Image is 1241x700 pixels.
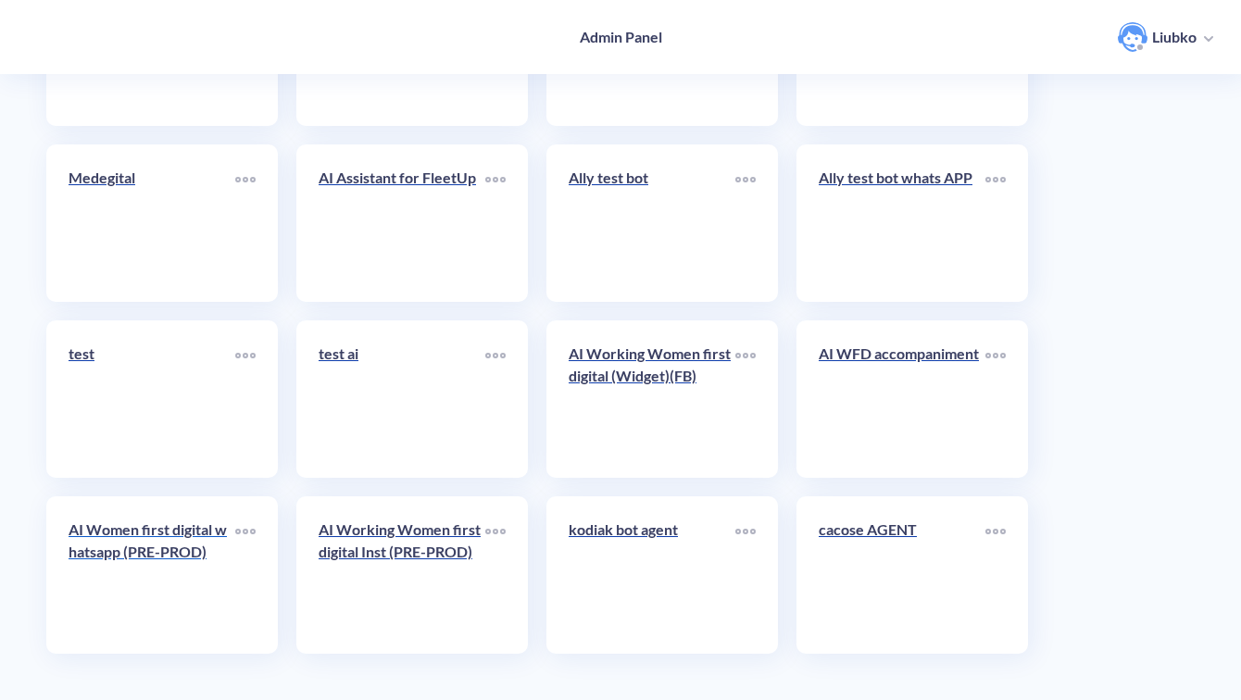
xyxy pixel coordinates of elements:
a: AI Working Women first digital (Widget)(FB) [569,343,735,456]
a: kodiak bot agent [569,519,735,631]
p: Medegital [69,167,235,189]
p: AI Women first digital whatsapp (PRE-PROD) [69,519,235,563]
a: test [69,343,235,456]
a: AI WFD accompaniment [819,343,985,456]
p: kodiak bot agent [569,519,735,541]
p: AI Working Women first digital Inst (PRE-PROD) [319,519,485,563]
a: Ally test bot [569,167,735,280]
h4: Admin Panel [580,28,662,45]
a: Ally test bot whats APP [819,167,985,280]
a: AI Assistant for FleetUp [319,167,485,280]
p: Liubko [1152,27,1197,47]
a: cacose AGENT [819,519,985,631]
p: AI WFD accompaniment [819,343,985,365]
a: AI Working Women first digital Inst (PRE-PROD) [319,519,485,631]
p: test ai [319,343,485,365]
a: AI Women first digital whatsapp (PRE-PROD) [69,519,235,631]
p: Ally test bot [569,167,735,189]
a: test ai [319,343,485,456]
p: AI Working Women first digital (Widget)(FB) [569,343,735,387]
p: cacose AGENT [819,519,985,541]
p: AI Assistant for FleetUp [319,167,485,189]
a: Medegital [69,167,235,280]
button: user photoLiubko [1109,20,1222,54]
p: test [69,343,235,365]
p: Ally test bot whats APP [819,167,985,189]
img: user photo [1118,22,1147,52]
